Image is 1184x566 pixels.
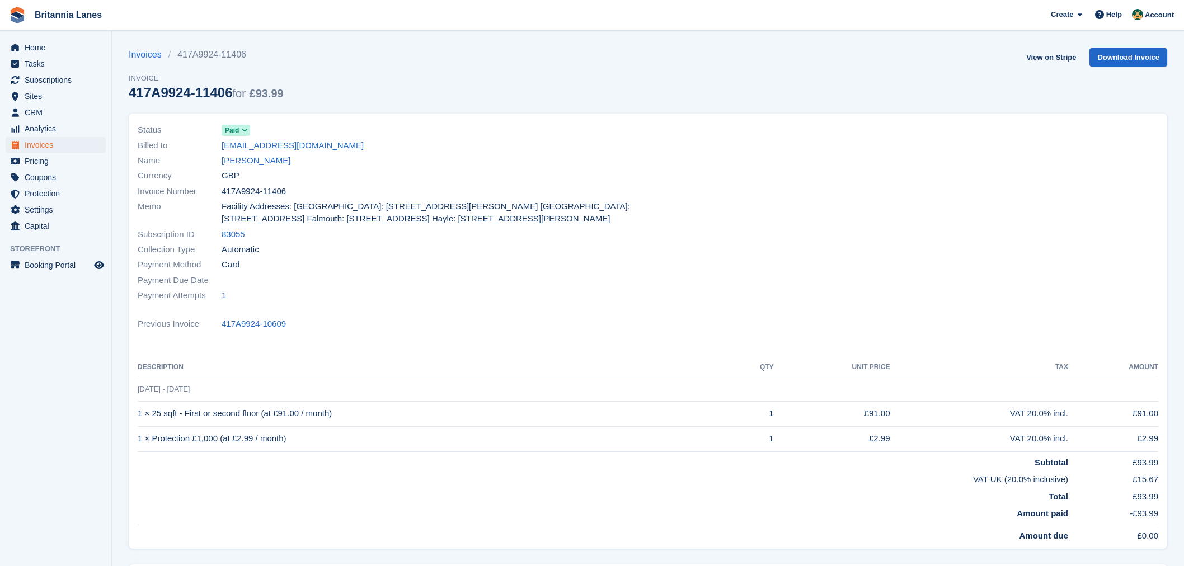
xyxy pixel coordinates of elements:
strong: Amount due [1019,531,1069,540]
span: Account [1145,10,1174,21]
a: Britannia Lanes [30,6,106,24]
a: menu [6,153,106,169]
td: 1 × Protection £1,000 (at £2.99 / month) [138,426,731,451]
span: CRM [25,105,92,120]
span: Sites [25,88,92,104]
td: £93.99 [1068,486,1158,503]
span: Subscriptions [25,72,92,88]
span: Card [222,258,240,271]
span: Invoice [129,73,284,84]
td: £15.67 [1068,469,1158,486]
span: Payment Due Date [138,274,222,287]
span: Invoices [25,137,92,153]
a: [PERSON_NAME] [222,154,290,167]
strong: Subtotal [1035,457,1068,467]
a: menu [6,218,106,234]
span: Create [1051,9,1073,20]
span: Capital [25,218,92,234]
span: Paid [225,125,239,135]
a: menu [6,186,106,201]
span: Analytics [25,121,92,136]
span: Booking Portal [25,257,92,273]
span: 417A9924-11406 [222,185,286,198]
div: 417A9924-11406 [129,85,284,100]
a: Download Invoice [1089,48,1167,67]
strong: Amount paid [1017,508,1068,518]
span: GBP [222,169,239,182]
a: menu [6,121,106,136]
td: 1 [731,426,773,451]
a: 83055 [222,228,245,241]
a: menu [6,137,106,153]
span: Help [1106,9,1122,20]
th: Amount [1068,359,1158,376]
th: Unit Price [774,359,890,376]
a: [EMAIL_ADDRESS][DOMAIN_NAME] [222,139,364,152]
span: Home [25,40,92,55]
span: Coupons [25,169,92,185]
span: Automatic [222,243,259,256]
a: menu [6,56,106,72]
strong: Total [1049,492,1068,501]
span: Collection Type [138,243,222,256]
span: Tasks [25,56,92,72]
span: Memo [138,200,222,225]
nav: breadcrumbs [129,48,284,62]
span: Settings [25,202,92,218]
th: Tax [890,359,1069,376]
span: Subscription ID [138,228,222,241]
span: Storefront [10,243,111,254]
td: 1 × 25 sqft - First or second floor (at £91.00 / month) [138,401,731,426]
td: £0.00 [1068,525,1158,542]
img: Nathan Kellow [1132,9,1143,20]
a: View on Stripe [1022,48,1080,67]
a: 417A9924-10609 [222,318,286,331]
span: Payment Method [138,258,222,271]
span: Protection [25,186,92,201]
td: £91.00 [1068,401,1158,426]
span: Currency [138,169,222,182]
span: [DATE] - [DATE] [138,385,190,393]
td: £2.99 [774,426,890,451]
div: VAT 20.0% incl. [890,407,1069,420]
div: VAT 20.0% incl. [890,432,1069,445]
span: Name [138,154,222,167]
td: £2.99 [1068,426,1158,451]
a: Invoices [129,48,168,62]
a: Paid [222,124,250,136]
a: menu [6,72,106,88]
td: £93.99 [1068,451,1158,469]
span: Facility Addresses: [GEOGRAPHIC_DATA]: [STREET_ADDRESS][PERSON_NAME] [GEOGRAPHIC_DATA]: [STREET_A... [222,200,641,225]
span: Status [138,124,222,136]
a: menu [6,40,106,55]
span: Billed to [138,139,222,152]
span: Pricing [25,153,92,169]
a: Preview store [92,258,106,272]
a: menu [6,105,106,120]
th: QTY [731,359,773,376]
span: Payment Attempts [138,289,222,302]
img: stora-icon-8386f47178a22dfd0bd8f6a31ec36ba5ce8667c1dd55bd0f319d3a0aa187defe.svg [9,7,26,23]
span: Invoice Number [138,185,222,198]
td: £91.00 [774,401,890,426]
th: Description [138,359,731,376]
span: for [233,87,246,100]
td: 1 [731,401,773,426]
a: menu [6,202,106,218]
td: -£93.99 [1068,503,1158,525]
a: menu [6,169,106,185]
td: VAT UK (20.0% inclusive) [138,469,1068,486]
a: menu [6,257,106,273]
span: 1 [222,289,226,302]
span: £93.99 [250,87,284,100]
a: menu [6,88,106,104]
span: Previous Invoice [138,318,222,331]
